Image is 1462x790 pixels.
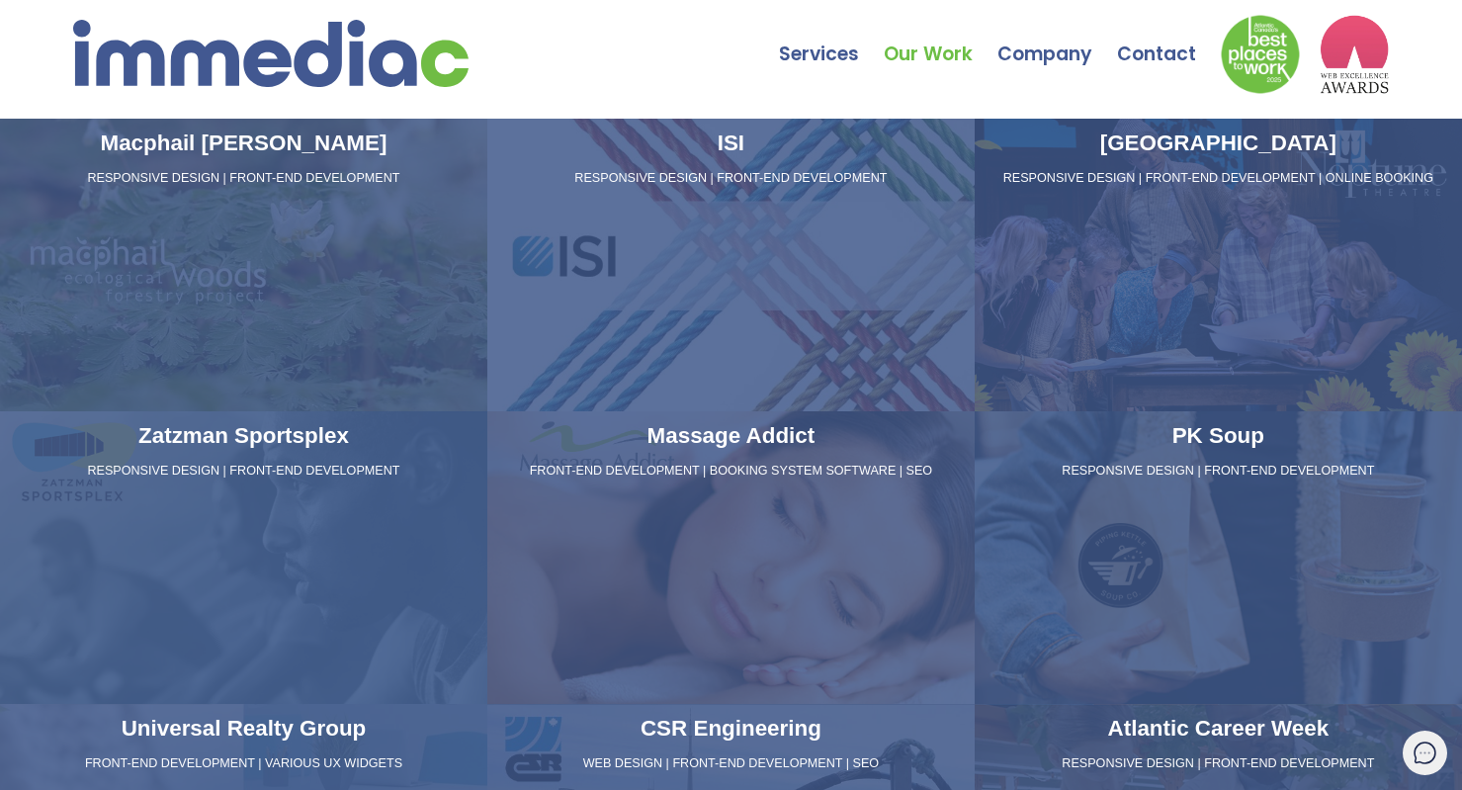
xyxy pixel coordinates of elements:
p: RESPONSIVE DESIGN | FRONT-END DEVELOPMENT [8,170,479,188]
a: ISI RESPONSIVE DESIGN | FRONT-END DEVELOPMENT [487,119,975,411]
h3: Universal Realty Group [8,712,479,746]
a: Services [779,5,884,74]
p: RESPONSIVE DESIGN | FRONT-END DEVELOPMENT [495,170,967,188]
a: Our Work [884,5,997,74]
p: WEB DESIGN | FRONT-END DEVELOPMENT | SEO [495,755,967,773]
a: PK Soup RESPONSIVE DESIGN | FRONT-END DEVELOPMENT [975,411,1462,704]
a: Contact [1117,5,1221,74]
p: RESPONSIVE DESIGN | FRONT-END DEVELOPMENT [983,755,1454,773]
h3: Atlantic Career Week [983,712,1454,746]
img: logo2_wea_nobg.webp [1320,15,1389,94]
h3: [GEOGRAPHIC_DATA] [983,127,1454,160]
h3: Zatzman Sportsplex [8,419,479,453]
h3: Macphail [PERSON_NAME] [8,127,479,160]
p: RESPONSIVE DESIGN | FRONT-END DEVELOPMENT [8,463,479,481]
a: Massage Addict FRONT-END DEVELOPMENT | BOOKING SYSTEM SOFTWARE | SEO [487,411,975,704]
a: Company [997,5,1117,74]
h3: Massage Addict [495,419,967,453]
p: FRONT-END DEVELOPMENT | BOOKING SYSTEM SOFTWARE | SEO [495,463,967,481]
h3: CSR Engineering [495,712,967,746]
h3: PK Soup [983,419,1454,453]
img: Down [1221,15,1300,94]
p: FRONT-END DEVELOPMENT | VARIOUS UX WIDGETS [8,755,479,773]
a: [GEOGRAPHIC_DATA] RESPONSIVE DESIGN | FRONT-END DEVELOPMENT | ONLINE BOOKING [975,119,1462,411]
h3: ISI [495,127,967,160]
p: RESPONSIVE DESIGN | FRONT-END DEVELOPMENT [983,463,1454,481]
img: immediac [73,20,469,87]
p: RESPONSIVE DESIGN | FRONT-END DEVELOPMENT | ONLINE BOOKING [983,170,1454,188]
